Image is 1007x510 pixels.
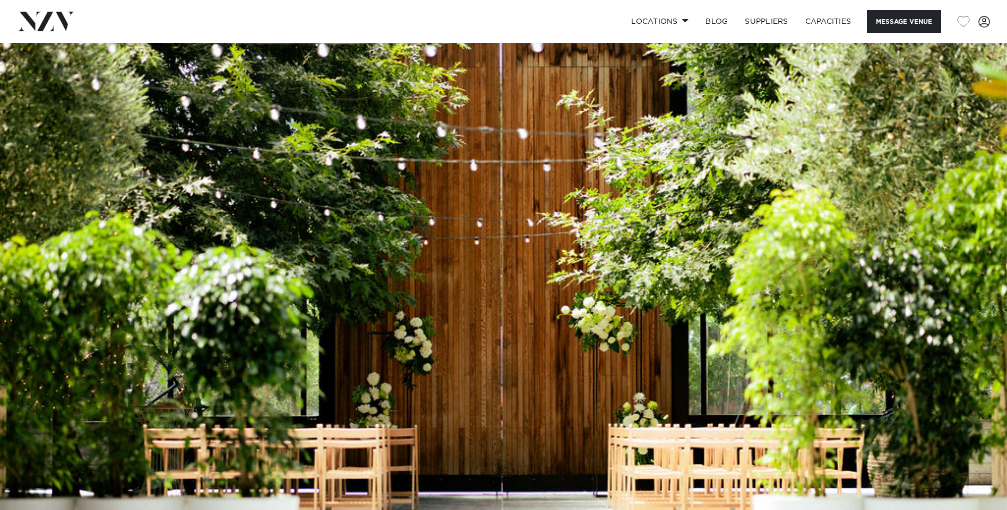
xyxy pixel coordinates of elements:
a: BLOG [697,10,736,33]
a: Capacities [797,10,860,33]
img: nzv-logo.png [17,12,75,31]
a: Locations [623,10,697,33]
a: SUPPLIERS [736,10,796,33]
button: Message Venue [867,10,941,33]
